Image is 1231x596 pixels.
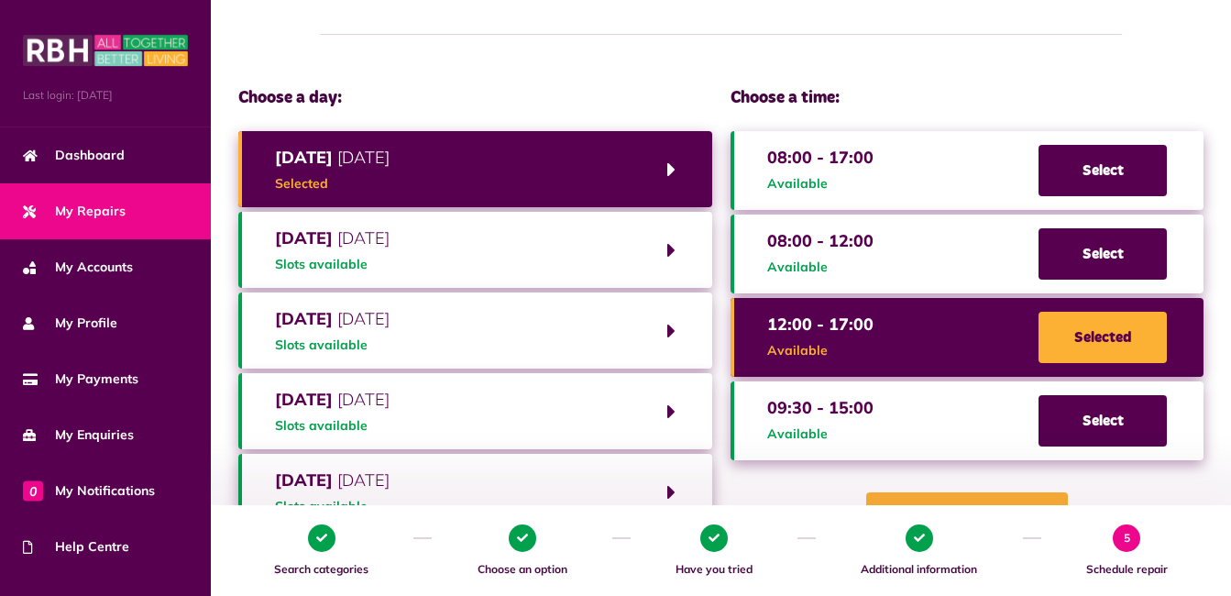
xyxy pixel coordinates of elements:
[23,314,117,333] span: My Profile
[1039,228,1167,280] span: Select
[1050,561,1204,578] span: Schedule repair
[238,454,712,530] button: [DATE] [DATE]Slots available
[238,212,712,288] button: [DATE] [DATE]Slots available
[23,425,134,445] span: My Enquiries
[275,387,390,412] span: [DATE]
[700,524,728,552] span: 3
[866,492,1068,544] button: Book timeslot
[275,174,390,193] span: Selected
[767,341,874,360] span: Available
[275,306,390,331] span: [DATE]
[23,258,133,277] span: My Accounts
[275,147,333,168] strong: [DATE]
[1039,312,1167,363] span: Selected
[275,145,390,170] span: [DATE]
[767,147,874,168] strong: 08:00 - 17:00
[767,230,874,251] strong: 08:00 - 12:00
[238,561,404,578] span: Search categories
[767,425,874,444] span: Available
[441,561,602,578] span: Choose an option
[640,561,788,578] span: Have you tried
[275,389,333,410] strong: [DATE]
[1039,145,1167,196] span: Select
[23,481,155,501] span: My Notifications
[23,537,129,557] span: Help Centre
[767,397,874,418] strong: 09:30 - 15:00
[275,469,333,491] strong: [DATE]
[238,131,712,207] button: [DATE] [DATE]Selected
[731,215,1204,293] button: 08:00 - 12:00AvailableSelect
[275,308,333,329] strong: [DATE]
[275,226,390,250] span: [DATE]
[731,381,1204,460] button: 09:30 - 15:00AvailableSelect
[23,146,125,165] span: Dashboard
[275,416,390,436] span: Slots available
[23,202,126,221] span: My Repairs
[767,174,874,193] span: Available
[275,227,333,248] strong: [DATE]
[23,370,138,389] span: My Payments
[1113,524,1140,552] span: 5
[23,480,43,501] span: 0
[275,336,390,355] span: Slots available
[767,314,874,335] strong: 12:00 - 17:00
[238,373,712,449] button: [DATE] [DATE]Slots available
[767,258,874,277] span: Available
[1039,395,1167,447] span: Select
[275,497,390,516] span: Slots available
[23,32,188,69] img: MyRBH
[906,524,933,552] span: 4
[238,89,712,109] h4: Choose a day:
[509,524,536,552] span: 2
[731,89,1204,109] h4: Choose a time:
[23,87,188,104] span: Last login: [DATE]
[731,298,1204,377] button: 12:00 - 17:00AvailableSelected
[275,468,390,492] span: [DATE]
[238,292,712,369] button: [DATE] [DATE]Slots available
[308,524,335,552] span: 1
[731,131,1204,210] button: 08:00 - 17:00AvailableSelect
[825,561,1013,578] span: Additional information
[275,255,390,274] span: Slots available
